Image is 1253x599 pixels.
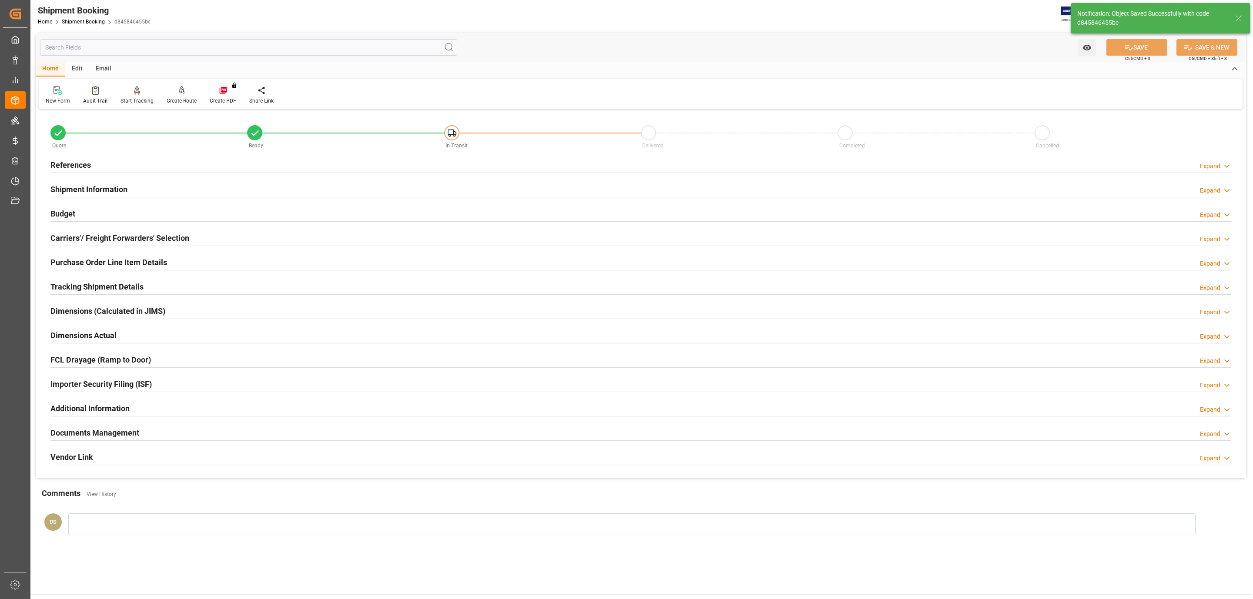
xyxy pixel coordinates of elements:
[50,451,93,463] h2: Vendor Link
[42,487,80,499] h2: Comments
[46,97,70,105] div: New Form
[1200,308,1220,317] div: Expand
[167,97,197,105] div: Create Route
[50,183,127,195] h2: Shipment Information
[249,97,274,105] div: Share Link
[1200,381,1220,390] div: Expand
[1200,356,1220,366] div: Expand
[249,143,263,149] span: Ready
[50,305,165,317] h2: Dimensions (Calculated in JIMS)
[1036,143,1059,149] span: Cancelled
[121,97,154,105] div: Start Tracking
[839,143,865,149] span: Completed
[50,354,151,366] h2: FCL Drayage (Ramp to Door)
[65,62,89,77] div: Edit
[89,62,118,77] div: Email
[1200,162,1220,171] div: Expand
[1125,55,1150,62] span: Ctrl/CMD + S
[642,143,663,149] span: Delivered
[38,19,52,25] a: Home
[50,403,130,414] h2: Additional Information
[1189,55,1227,62] span: Ctrl/CMD + Shift + S
[50,427,139,439] h2: Documents Management
[40,39,457,56] input: Search Fields
[50,159,91,171] h2: References
[87,491,116,497] a: View History
[50,281,144,293] h2: Tracking Shipment Details
[50,232,189,244] h2: Carriers'/ Freight Forwarders' Selection
[1061,7,1091,22] img: Exertis%20JAM%20-%20Email%20Logo.jpg_1722504956.jpg
[52,143,66,149] span: Quote
[1077,9,1227,27] div: Notification: Object Saved Successfully with code d845846455bc
[50,519,57,525] span: DS
[1200,235,1220,244] div: Expand
[36,62,65,77] div: Home
[38,4,151,17] div: Shipment Booking
[50,378,152,390] h2: Importer Security Filing (ISF)
[1200,186,1220,195] div: Expand
[446,143,468,149] span: In-Transit
[50,208,75,220] h2: Budget
[1200,405,1220,414] div: Expand
[1200,429,1220,439] div: Expand
[83,97,107,105] div: Audit Trail
[1200,332,1220,341] div: Expand
[1200,283,1220,293] div: Expand
[1078,39,1096,56] button: open menu
[50,256,167,268] h2: Purchase Order Line Item Details
[62,19,105,25] a: Shipment Booking
[1200,259,1220,268] div: Expand
[1106,39,1167,56] button: SAVE
[1200,210,1220,220] div: Expand
[1176,39,1237,56] button: SAVE & NEW
[50,329,117,341] h2: Dimensions Actual
[1200,454,1220,463] div: Expand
